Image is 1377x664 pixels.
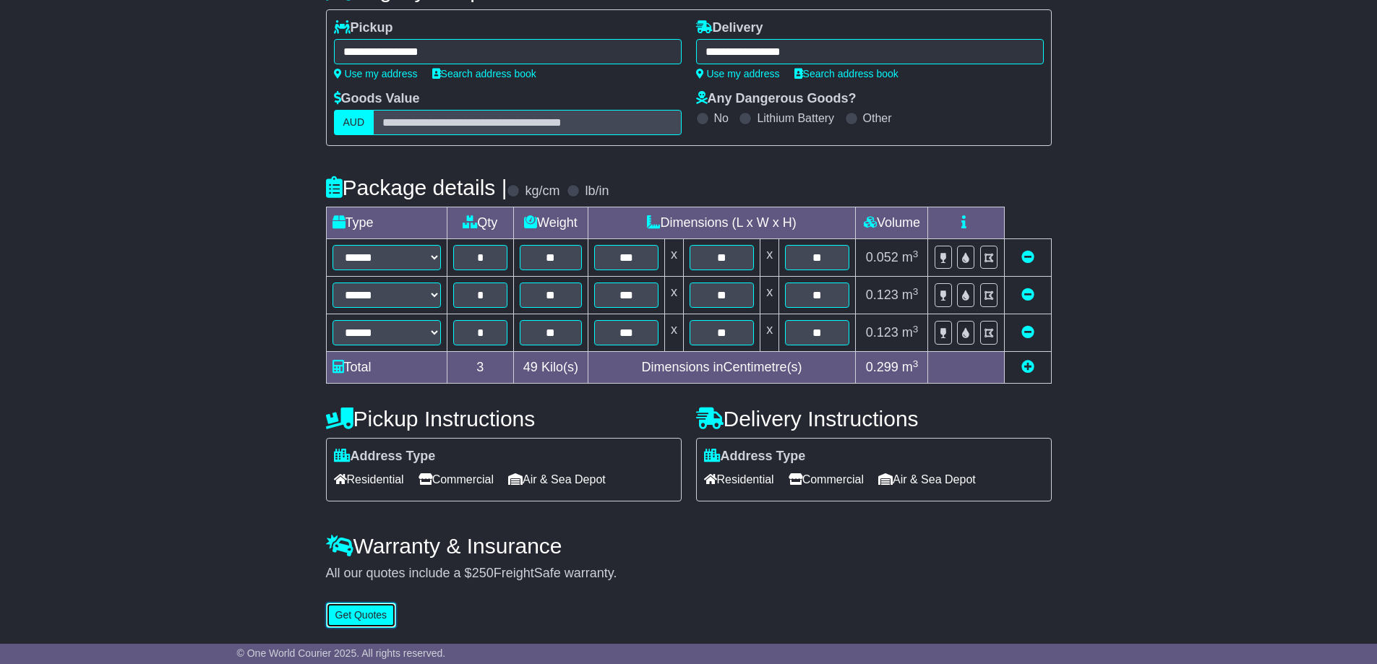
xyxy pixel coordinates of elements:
td: x [760,277,779,314]
span: © One World Courier 2025. All rights reserved. [237,647,446,659]
a: Use my address [696,68,780,79]
div: All our quotes include a $ FreightSafe warranty. [326,566,1052,582]
span: 0.123 [866,325,898,340]
label: Delivery [696,20,763,36]
span: m [902,360,919,374]
label: kg/cm [525,184,559,199]
a: Search address book [432,68,536,79]
h4: Package details | [326,176,507,199]
a: Use my address [334,68,418,79]
span: 250 [472,566,494,580]
span: 0.052 [866,250,898,264]
sup: 3 [913,249,919,259]
a: Remove this item [1021,325,1034,340]
span: 0.299 [866,360,898,374]
label: Other [863,111,892,125]
h4: Warranty & Insurance [326,534,1052,558]
sup: 3 [913,286,919,297]
td: Dimensions (L x W x H) [588,207,856,239]
td: x [664,239,683,277]
span: Commercial [419,468,494,491]
span: Air & Sea Depot [878,468,976,491]
label: Lithium Battery [757,111,834,125]
a: Search address book [794,68,898,79]
button: Get Quotes [326,603,397,628]
td: Volume [856,207,928,239]
label: No [714,111,729,125]
span: m [902,250,919,264]
td: x [760,239,779,277]
td: x [664,314,683,352]
sup: 3 [913,324,919,335]
td: Kilo(s) [514,352,588,384]
a: Add new item [1021,360,1034,374]
td: Dimensions in Centimetre(s) [588,352,856,384]
label: Pickup [334,20,393,36]
span: Residential [704,468,774,491]
td: Type [326,207,447,239]
h4: Pickup Instructions [326,407,682,431]
span: Residential [334,468,404,491]
span: Air & Sea Depot [508,468,606,491]
label: Address Type [334,449,436,465]
td: Qty [447,207,514,239]
a: Remove this item [1021,250,1034,264]
label: AUD [334,110,374,135]
td: Total [326,352,447,384]
td: Weight [514,207,588,239]
span: m [902,288,919,302]
label: Goods Value [334,91,420,107]
td: x [664,277,683,314]
a: Remove this item [1021,288,1034,302]
span: Commercial [789,468,864,491]
label: Address Type [704,449,806,465]
span: 49 [523,360,538,374]
sup: 3 [913,358,919,369]
td: 3 [447,352,514,384]
label: Any Dangerous Goods? [696,91,857,107]
span: 0.123 [866,288,898,302]
h4: Delivery Instructions [696,407,1052,431]
td: x [760,314,779,352]
label: lb/in [585,184,609,199]
span: m [902,325,919,340]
